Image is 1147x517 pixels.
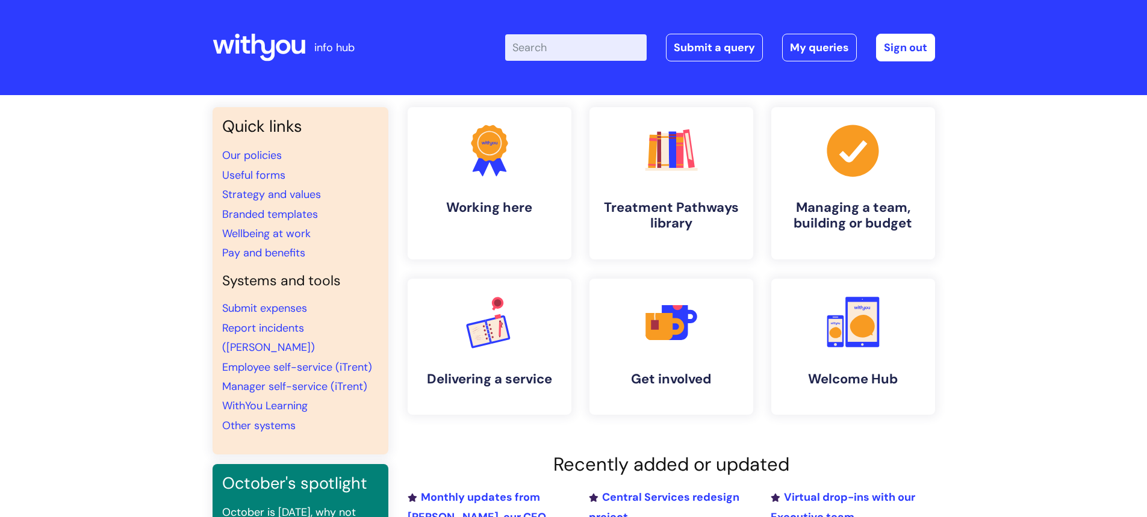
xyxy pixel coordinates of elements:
[222,246,305,260] a: Pay and benefits
[599,200,744,232] h4: Treatment Pathways library
[222,148,282,163] a: Our policies
[222,418,296,433] a: Other systems
[771,279,935,415] a: Welcome Hub
[222,187,321,202] a: Strategy and values
[222,273,379,289] h4: Systems and tools
[666,34,763,61] a: Submit a query
[589,279,753,415] a: Get involved
[408,107,571,259] a: Working here
[599,371,744,387] h4: Get involved
[408,453,935,475] h2: Recently added or updated
[222,474,379,493] h3: October's spotlight
[408,279,571,415] a: Delivering a service
[505,34,647,61] input: Search
[314,38,355,57] p: info hub
[222,117,379,136] h3: Quick links
[781,200,925,232] h4: Managing a team, building or budget
[222,168,285,182] a: Useful forms
[505,34,935,61] div: | -
[222,321,315,354] a: Report incidents ([PERSON_NAME])
[782,34,857,61] a: My queries
[876,34,935,61] a: Sign out
[222,207,318,221] a: Branded templates
[417,200,562,215] h4: Working here
[222,226,311,241] a: Wellbeing at work
[771,107,935,259] a: Managing a team, building or budget
[222,301,307,315] a: Submit expenses
[417,371,562,387] h4: Delivering a service
[589,107,753,259] a: Treatment Pathways library
[781,371,925,387] h4: Welcome Hub
[222,379,367,394] a: Manager self-service (iTrent)
[222,398,308,413] a: WithYou Learning
[222,360,372,374] a: Employee self-service (iTrent)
